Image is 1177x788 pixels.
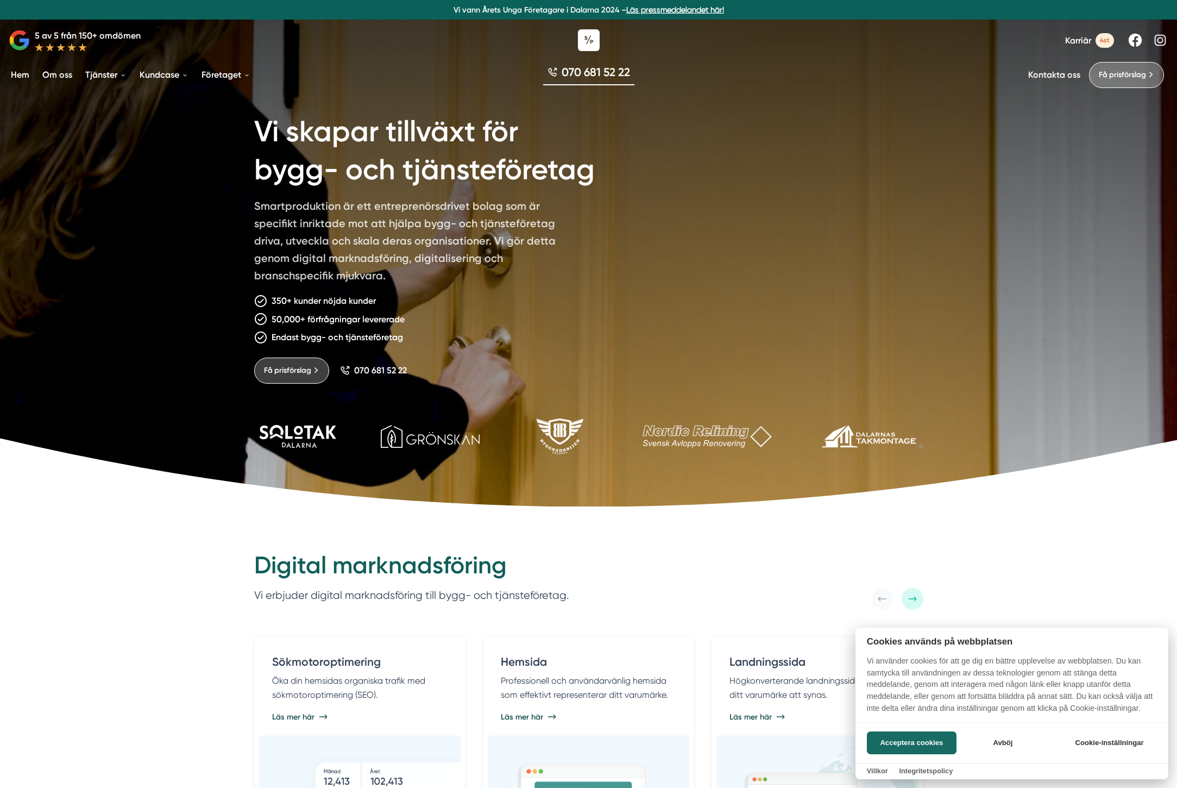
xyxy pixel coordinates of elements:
[867,731,956,754] button: Acceptera cookies
[855,636,1168,647] h2: Cookies används på webbplatsen
[855,655,1168,722] p: Vi använder cookies för att ge dig en bättre upplevelse av webbplatsen. Du kan samtycka till anvä...
[1062,731,1157,754] button: Cookie-inställningar
[867,767,888,775] a: Villkor
[960,731,1046,754] button: Avböj
[899,767,953,775] a: Integritetspolicy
